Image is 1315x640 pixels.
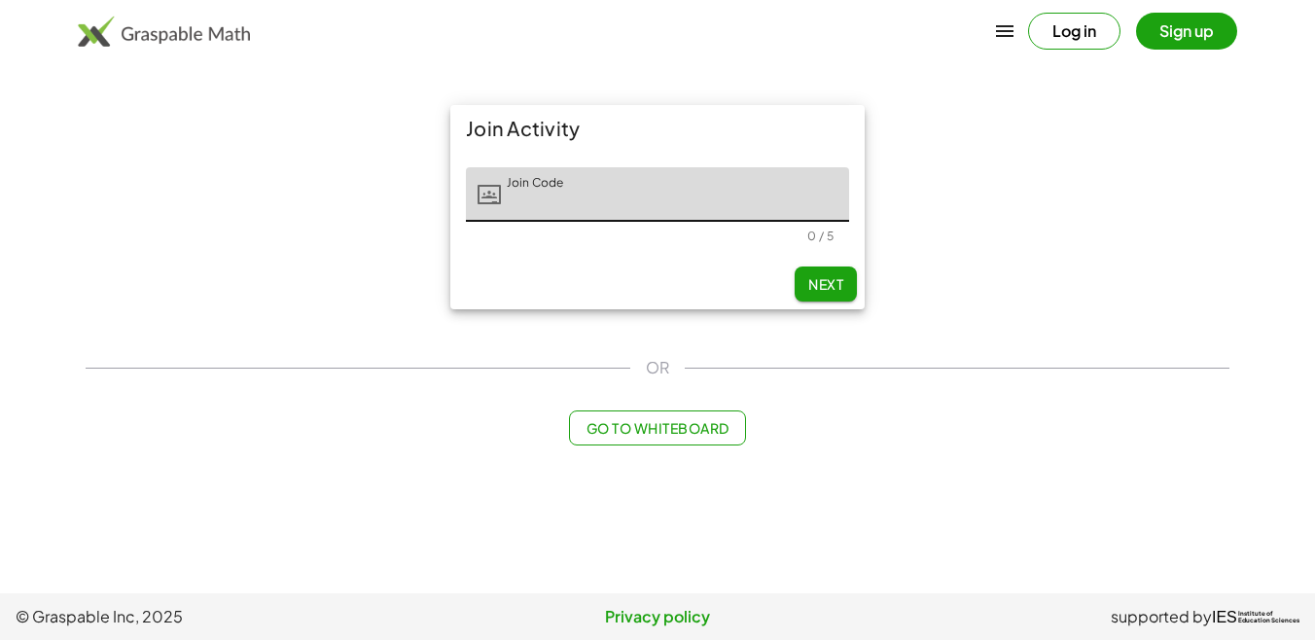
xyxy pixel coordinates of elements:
span: © Graspable Inc, 2025 [16,605,444,628]
a: Privacy policy [444,605,871,628]
button: Next [795,267,857,302]
span: IES [1212,608,1237,626]
span: Institute of Education Sciences [1238,611,1299,624]
button: Sign up [1136,13,1237,50]
span: Next [808,275,843,293]
button: Go to Whiteboard [569,410,745,445]
div: 0 / 5 [807,229,834,243]
a: IESInstitute ofEducation Sciences [1212,605,1299,628]
div: Join Activity [450,105,865,152]
span: Go to Whiteboard [586,419,729,437]
span: supported by [1111,605,1212,628]
button: Log in [1028,13,1120,50]
span: OR [646,356,669,379]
